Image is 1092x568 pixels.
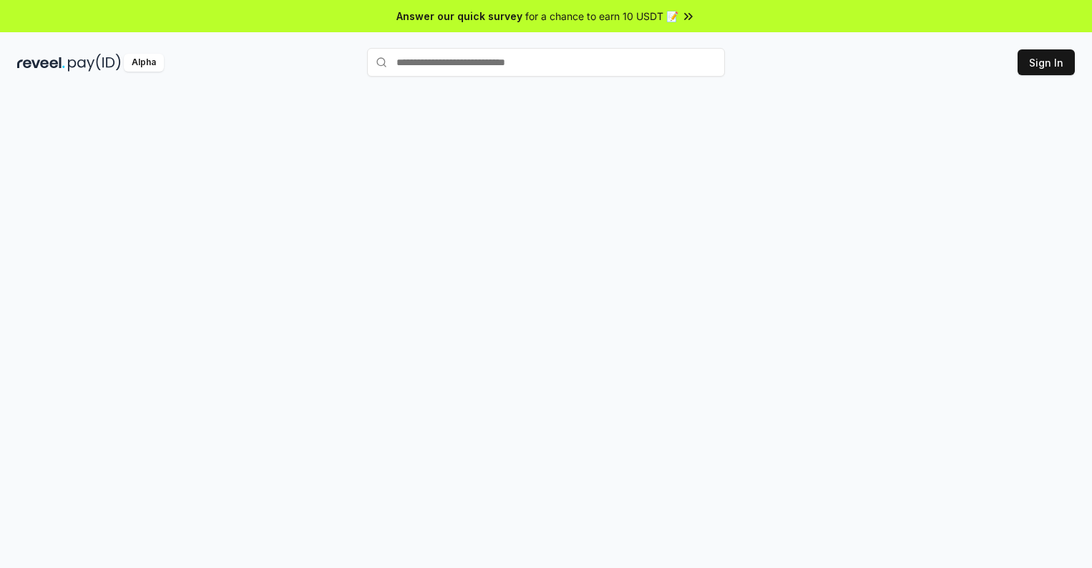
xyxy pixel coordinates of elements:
[17,54,65,72] img: reveel_dark
[68,54,121,72] img: pay_id
[1018,49,1075,75] button: Sign In
[525,9,678,24] span: for a chance to earn 10 USDT 📝
[396,9,522,24] span: Answer our quick survey
[124,54,164,72] div: Alpha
